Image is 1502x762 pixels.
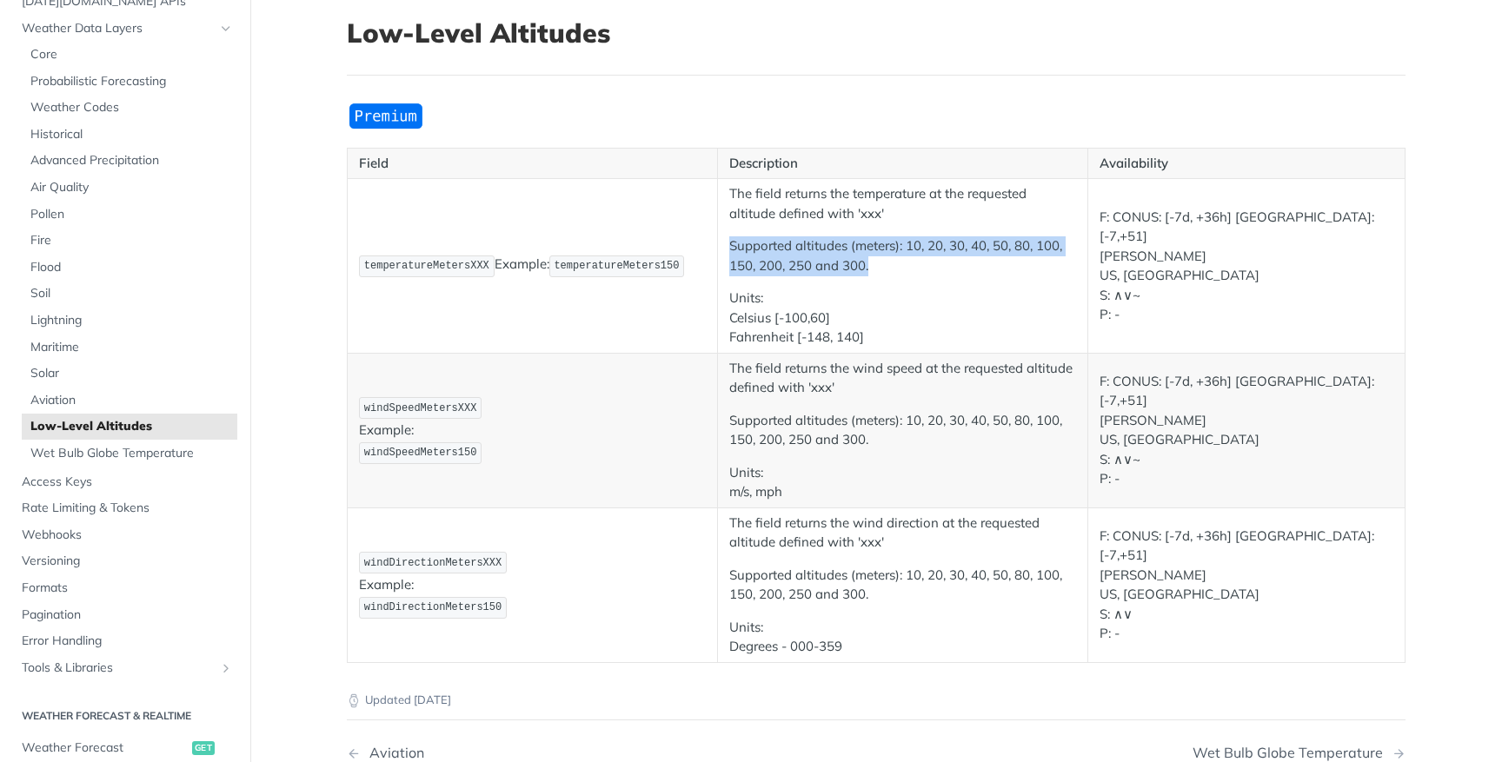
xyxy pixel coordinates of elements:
[22,388,237,414] a: Aviation
[1100,154,1393,174] p: Availability
[359,254,706,279] p: Example:
[729,566,1076,605] p: Supported altitudes (meters): 10, 20, 30, 40, 50, 80, 100, 150, 200, 250 and 300.
[13,575,237,601] a: Formats
[347,17,1406,49] h1: Low-Level Altitudes
[22,122,237,148] a: Historical
[30,152,233,169] span: Advanced Precipitation
[347,692,1406,709] p: Updated [DATE]
[22,175,237,201] a: Air Quality
[729,184,1076,223] p: The field returns the temperature at the requested altitude defined with 'xxx'
[22,441,237,467] a: Wet Bulb Globe Temperature
[13,495,237,521] a: Rate Limiting & Tokens
[219,22,233,36] button: Hide subpages for Weather Data Layers
[22,148,237,174] a: Advanced Precipitation
[30,126,233,143] span: Historical
[30,99,233,116] span: Weather Codes
[347,745,801,761] a: Previous Page: Aviation
[22,20,215,37] span: Weather Data Layers
[13,708,237,724] h2: Weather Forecast & realtime
[364,601,502,613] span: windDirectionMeters150
[22,335,237,361] a: Maritime
[30,418,233,435] span: Low-Level Altitudes
[22,500,233,517] span: Rate Limiting & Tokens
[30,232,233,249] span: Fire
[729,618,1076,657] p: Units: Degrees - 000-359
[729,154,1076,174] p: Description
[30,339,233,356] span: Maritime
[22,69,237,95] a: Probabilistic Forecasting
[30,259,233,276] span: Flood
[729,514,1076,553] p: The field returns the wind direction at the requested altitude defined with 'xxx'
[30,206,233,223] span: Pollen
[729,236,1076,275] p: Supported altitudes (meters): 10, 20, 30, 40, 50, 80, 100, 150, 200, 250 and 300.
[30,445,233,462] span: Wet Bulb Globe Temperature
[30,392,233,409] span: Aviation
[1193,745,1392,761] div: Wet Bulb Globe Temperature
[22,527,233,544] span: Webhooks
[364,557,502,569] span: windDirectionMetersXXX
[13,16,237,42] a: Weather Data LayersHide subpages for Weather Data Layers
[1100,208,1393,325] p: F: CONUS: [-7d, +36h] [GEOGRAPHIC_DATA]: [-7,+51] [PERSON_NAME] US, [GEOGRAPHIC_DATA] S: ∧∨~ P: -
[22,228,237,254] a: Fire
[219,661,233,675] button: Show subpages for Tools & Libraries
[729,359,1076,398] p: The field returns the wind speed at the requested altitude defined with 'xxx'
[30,179,233,196] span: Air Quality
[30,73,233,90] span: Probabilistic Forecasting
[1193,745,1406,761] a: Next Page: Wet Bulb Globe Temperature
[359,395,706,465] p: Example:
[359,154,706,174] p: Field
[30,285,233,302] span: Soil
[22,202,237,228] a: Pollen
[22,474,233,491] span: Access Keys
[22,659,215,677] span: Tools & Libraries
[13,628,237,654] a: Error Handling
[22,361,237,387] a: Solar
[1100,527,1393,644] p: F: CONUS: [-7d, +36h] [GEOGRAPHIC_DATA]: [-7,+51] [PERSON_NAME] US, [GEOGRAPHIC_DATA] S: ∧∨ P: -
[22,281,237,307] a: Soil
[13,548,237,574] a: Versioning
[22,553,233,570] span: Versioning
[22,95,237,121] a: Weather Codes
[554,260,679,272] span: temperatureMeters150
[729,288,1076,348] p: Units: Celsius [-100,60] Fahrenheit [-148, 140]
[22,255,237,281] a: Flood
[22,606,233,624] span: Pagination
[13,522,237,548] a: Webhooks
[30,365,233,382] span: Solar
[13,655,237,681] a: Tools & LibrariesShow subpages for Tools & Libraries
[22,42,237,68] a: Core
[22,633,233,650] span: Error Handling
[729,411,1076,450] p: Supported altitudes (meters): 10, 20, 30, 40, 50, 80, 100, 150, 200, 250 and 300.
[361,745,424,761] div: Aviation
[13,735,237,761] a: Weather Forecastget
[1100,372,1393,489] p: F: CONUS: [-7d, +36h] [GEOGRAPHIC_DATA]: [-7,+51] [PERSON_NAME] US, [GEOGRAPHIC_DATA] S: ∧∨~ P: -
[30,312,233,329] span: Lightning
[22,308,237,334] a: Lightning
[30,46,233,63] span: Core
[364,447,477,459] span: windSpeedMeters150
[359,550,706,620] p: Example:
[22,580,233,597] span: Formats
[22,414,237,440] a: Low-Level Altitudes
[13,602,237,628] a: Pagination
[13,469,237,495] a: Access Keys
[364,260,489,272] span: temperatureMetersXXX
[22,739,188,757] span: Weather Forecast
[729,463,1076,502] p: Units: m/s, mph
[364,402,477,414] span: windSpeedMetersXXX
[192,741,215,755] span: get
